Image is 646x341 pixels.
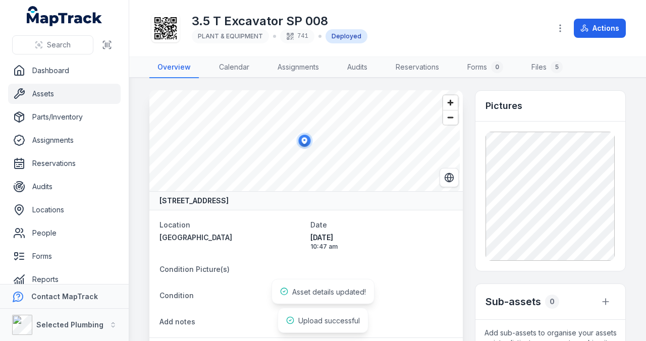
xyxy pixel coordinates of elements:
div: 5 [551,61,563,73]
span: Add notes [159,317,195,326]
a: Locations [8,200,121,220]
div: 741 [280,29,314,43]
span: Location [159,220,190,229]
div: Deployed [326,29,367,43]
span: 10:47 am [310,243,453,251]
button: Zoom out [443,110,458,125]
strong: [STREET_ADDRESS] [159,196,229,206]
a: Reservations [8,153,121,174]
a: Forms0 [459,57,511,78]
button: Switch to Satellite View [440,168,459,187]
strong: Selected Plumbing [36,320,103,329]
div: 0 [545,295,559,309]
a: Assignments [270,57,327,78]
span: [GEOGRAPHIC_DATA] [159,233,232,242]
strong: Contact MapTrack [31,292,98,301]
time: 8/28/2025, 10:47:35 AM [310,233,453,251]
button: Zoom in [443,95,458,110]
a: Reports [8,269,121,290]
canvas: Map [149,90,460,191]
a: Overview [149,57,199,78]
a: Dashboard [8,61,121,81]
button: Actions [574,19,626,38]
a: Reservations [388,57,447,78]
span: Condition Picture(s) [159,265,230,273]
a: [GEOGRAPHIC_DATA] [159,233,302,243]
a: Assets [8,84,121,104]
span: PLANT & EQUIPMENT [198,32,263,40]
a: People [8,223,121,243]
button: Search [12,35,93,54]
a: Audits [8,177,121,197]
h2: Sub-assets [486,295,541,309]
a: Calendar [211,57,257,78]
span: Upload successful [298,316,360,325]
span: Condition [159,291,194,300]
a: MapTrack [27,6,102,26]
div: 0 [491,61,503,73]
h1: 3.5 T Excavator SP 008 [192,13,367,29]
h3: Pictures [486,99,522,113]
a: Forms [8,246,121,266]
span: Asset details updated! [292,288,366,296]
a: Parts/Inventory [8,107,121,127]
a: Files5 [523,57,571,78]
span: Date [310,220,327,229]
span: [DATE] [310,233,453,243]
span: Search [47,40,71,50]
a: Assignments [8,130,121,150]
a: Audits [339,57,375,78]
